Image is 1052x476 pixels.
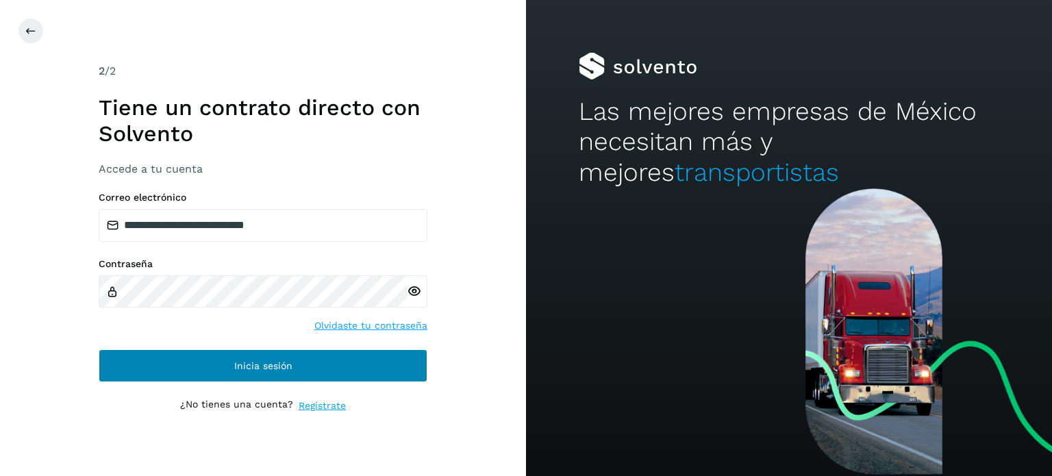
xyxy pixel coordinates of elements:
a: Regístrate [299,399,346,413]
span: 2 [99,64,105,77]
h2: Las mejores empresas de México necesitan más y mejores [579,97,999,188]
div: /2 [99,63,427,79]
label: Contraseña [99,258,427,270]
h3: Accede a tu cuenta [99,162,427,175]
button: Inicia sesión [99,349,427,382]
h1: Tiene un contrato directo con Solvento [99,95,427,147]
a: Olvidaste tu contraseña [314,318,427,333]
span: Inicia sesión [234,361,292,371]
p: ¿No tienes una cuenta? [180,399,293,413]
span: transportistas [675,158,839,187]
label: Correo electrónico [99,192,427,203]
